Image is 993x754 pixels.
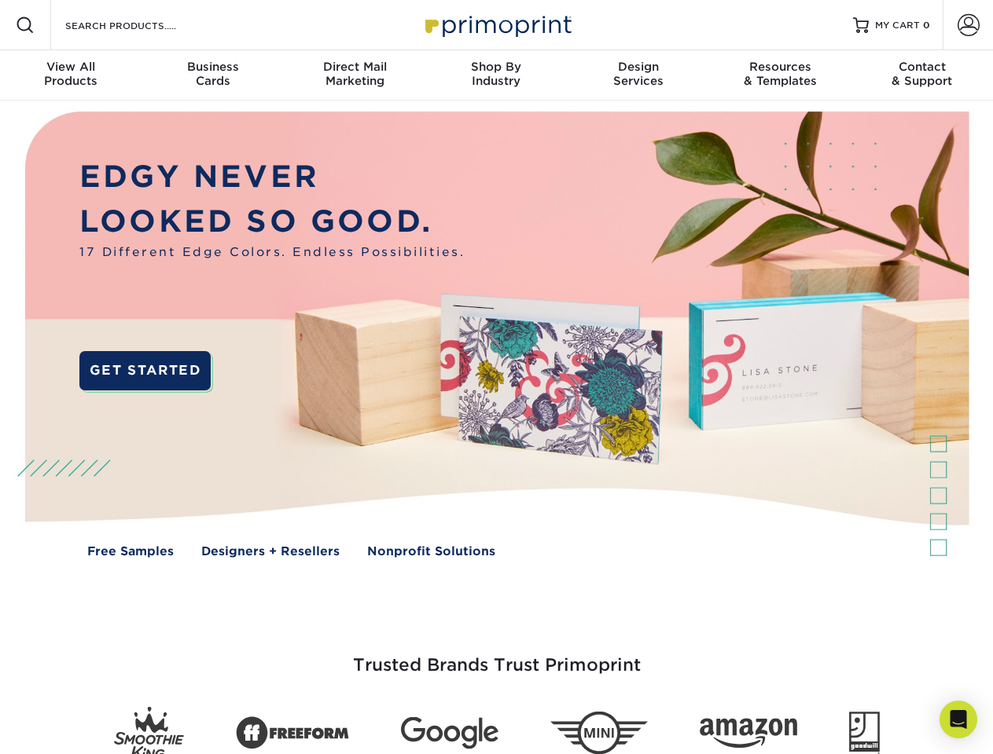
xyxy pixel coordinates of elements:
span: Contact [851,60,993,74]
span: MY CART [875,19,920,32]
a: GET STARTED [79,351,211,390]
input: SEARCH PRODUCTS..... [64,16,217,35]
span: Shop By [425,60,567,74]
div: Cards [142,60,283,88]
span: 17 Different Edge Colors. Endless Possibilities. [79,243,465,262]
p: EDGY NEVER [79,155,465,199]
span: Design [568,60,709,74]
p: LOOKED SO GOOD. [79,199,465,244]
img: Amazon [700,719,797,749]
a: BusinessCards [142,50,283,101]
a: Shop ByIndustry [425,50,567,101]
div: Industry [425,60,567,88]
a: Contact& Support [851,50,993,101]
h3: Trusted Brands Trust Primoprint [37,617,957,694]
a: DesignServices [568,50,709,101]
div: Open Intercom Messenger [940,701,977,738]
a: Designers + Resellers [201,543,340,561]
span: 0 [923,20,930,31]
a: Nonprofit Solutions [367,543,495,561]
span: Resources [709,60,851,74]
a: Free Samples [87,543,174,561]
div: & Templates [709,60,851,88]
span: Business [142,60,283,74]
div: & Support [851,60,993,88]
a: Direct MailMarketing [284,50,425,101]
div: Marketing [284,60,425,88]
img: Primoprint [418,8,576,42]
div: Services [568,60,709,88]
img: Goodwill [849,712,880,754]
a: Resources& Templates [709,50,851,101]
span: Direct Mail [284,60,425,74]
img: Google [401,717,498,749]
iframe: Google Customer Reviews [4,706,134,749]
